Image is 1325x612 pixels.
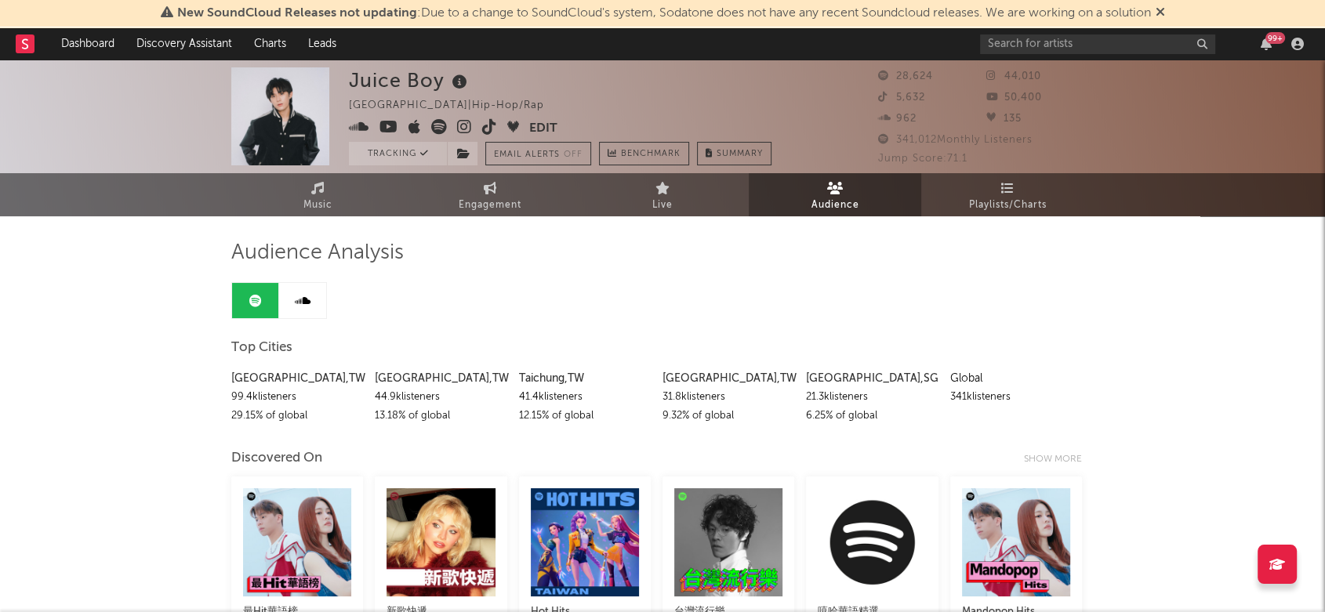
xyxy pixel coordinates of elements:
[576,173,749,216] a: Live
[125,28,243,60] a: Discovery Assistant
[231,244,404,263] span: Audience Analysis
[878,71,933,81] span: 28,624
[404,173,576,216] a: Engagement
[519,369,651,388] div: Taichung , TW
[662,388,794,407] div: 31.8k listeners
[878,135,1033,145] span: 341,012 Monthly Listeners
[986,71,1041,81] span: 44,010
[349,96,562,115] div: [GEOGRAPHIC_DATA] | Hip-Hop/Rap
[1265,32,1285,44] div: 99 +
[599,142,689,165] a: Benchmark
[529,119,557,139] button: Edit
[806,388,938,407] div: 21.3k listeners
[297,28,347,60] a: Leads
[878,92,925,103] span: 5,632
[662,407,794,426] div: 9.32 % of global
[717,150,763,158] span: Summary
[459,196,521,215] span: Engagement
[811,196,859,215] span: Audience
[749,173,921,216] a: Audience
[878,154,967,164] span: Jump Score: 71.1
[969,196,1047,215] span: Playlists/Charts
[950,388,1082,407] div: 341k listeners
[662,369,794,388] div: [GEOGRAPHIC_DATA] , TW
[519,407,651,426] div: 12.15 % of global
[986,114,1022,124] span: 135
[349,142,447,165] button: Tracking
[564,150,583,159] em: Off
[485,142,591,165] button: Email AlertsOff
[652,196,673,215] span: Live
[50,28,125,60] a: Dashboard
[1156,7,1165,20] span: Dismiss
[519,388,651,407] div: 41.4k listeners
[621,145,681,164] span: Benchmark
[177,7,1151,20] span: : Due to a change to SoundCloud's system, Sodatone does not have any recent Soundcloud releases. ...
[231,369,363,388] div: [GEOGRAPHIC_DATA] , TW
[303,196,332,215] span: Music
[921,173,1094,216] a: Playlists/Charts
[806,407,938,426] div: 6.25 % of global
[375,388,506,407] div: 44.9k listeners
[1261,38,1272,50] button: 99+
[986,92,1042,103] span: 50,400
[375,369,506,388] div: [GEOGRAPHIC_DATA] , TW
[1024,450,1094,469] div: Show more
[950,369,1082,388] div: Global
[231,173,404,216] a: Music
[375,407,506,426] div: 13.18 % of global
[231,339,292,357] span: Top Cities
[878,114,917,124] span: 962
[231,407,363,426] div: 29.15 % of global
[806,369,938,388] div: [GEOGRAPHIC_DATA] , SG
[697,142,771,165] button: Summary
[231,449,322,468] div: Discovered On
[231,388,363,407] div: 99.4k listeners
[349,67,471,93] div: Juice Boy
[177,7,417,20] span: New SoundCloud Releases not updating
[980,34,1215,54] input: Search for artists
[243,28,297,60] a: Charts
